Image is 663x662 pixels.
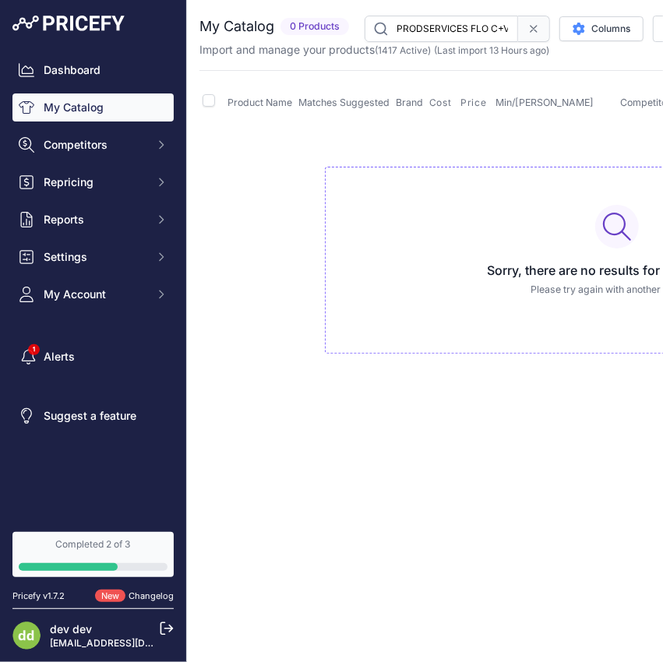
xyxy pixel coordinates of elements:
button: Repricing [12,168,174,196]
a: [EMAIL_ADDRESS][DOMAIN_NAME] [50,637,213,649]
a: My Catalog [12,93,174,121]
span: My Account [44,287,146,302]
a: Alerts [12,343,174,371]
button: My Account [12,280,174,308]
button: Price [460,97,489,109]
input: Search [365,16,518,42]
button: Cost [429,97,454,109]
a: Changelog [129,590,174,601]
button: Columns [559,16,644,41]
a: Dashboard [12,56,174,84]
span: Brand [396,97,423,108]
span: ( ) [375,44,431,56]
span: (Last import 13 Hours ago) [434,44,549,56]
a: 1417 Active [378,44,428,56]
div: Completed 2 of 3 [19,538,168,551]
nav: Sidebar [12,56,174,513]
span: Product Name [227,97,292,108]
div: Pricefy v1.7.2 [12,590,65,603]
span: Matches Suggested [298,97,390,108]
button: Settings [12,243,174,271]
img: Pricefy Logo [12,16,125,31]
a: Suggest a feature [12,402,174,430]
span: Min/[PERSON_NAME] [495,97,594,108]
span: 0 Products [280,18,349,36]
span: Settings [44,249,146,265]
span: Cost [429,97,451,109]
span: Reports [44,212,146,227]
span: Repricing [44,174,146,190]
p: Import and manage your products [199,42,549,58]
span: New [95,590,125,603]
h2: My Catalog [199,16,274,37]
button: Competitors [12,131,174,159]
button: Reports [12,206,174,234]
a: Completed 2 of 3 [12,532,174,577]
span: Price [460,97,486,109]
a: dev dev [50,622,92,636]
span: Competitors [44,137,146,153]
